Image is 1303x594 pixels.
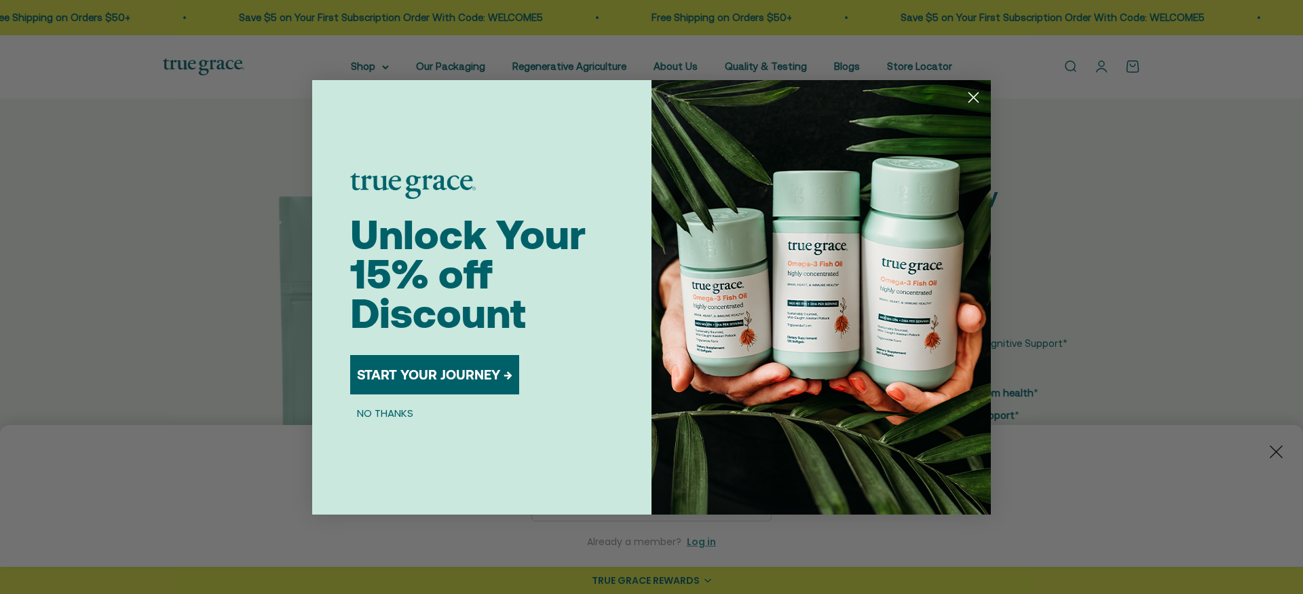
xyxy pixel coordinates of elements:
[651,80,991,515] img: 098727d5-50f8-4f9b-9554-844bb8da1403.jpeg
[350,355,519,394] button: START YOUR JOURNEY →
[350,211,586,337] span: Unlock Your 15% off Discount
[962,86,985,109] button: Close dialog
[350,173,476,199] img: logo placeholder
[350,405,420,422] button: NO THANKS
